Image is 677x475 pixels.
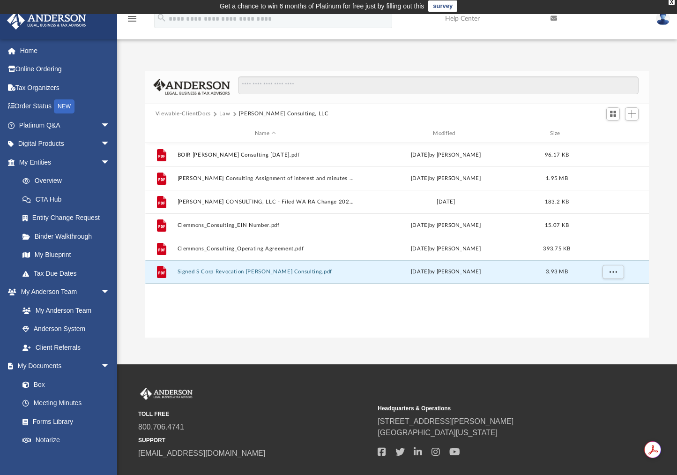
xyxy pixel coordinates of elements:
img: User Pic [656,12,670,25]
div: grid [145,143,649,337]
a: 800.706.4741 [138,423,184,431]
button: Switch to Grid View [606,107,620,121]
a: Client Referrals [13,338,119,357]
span: 183.2 KB [545,199,569,204]
a: Overview [13,172,124,190]
button: Law [219,110,230,118]
a: Anderson System [13,320,119,339]
div: [DATE] by [PERSON_NAME] [357,268,534,277]
small: SUPPORT [138,436,371,445]
div: [DATE] [357,198,534,206]
div: id [149,129,173,138]
button: [PERSON_NAME] Consulting, LLC [239,110,329,118]
span: arrow_drop_down [101,116,119,135]
div: id [580,129,645,138]
button: [PERSON_NAME] CONSULTING, LLC - Filed WA RA Change 2024.pdf [177,199,353,205]
i: menu [126,13,138,24]
button: Clemmons_Consulting_Operating Agreement.pdf [177,246,353,252]
button: More options [602,265,624,279]
a: Platinum Q&Aarrow_drop_down [7,116,124,135]
div: [DATE] by [PERSON_NAME] [357,151,534,159]
a: My Anderson Teamarrow_drop_down [7,283,119,302]
span: 96.17 KB [545,152,569,158]
span: arrow_drop_down [101,135,119,154]
small: Headquarters & Operations [378,404,610,413]
div: [DATE] by [PERSON_NAME] [357,245,534,253]
a: My Blueprint [13,246,119,264]
a: Binder Walkthrough [13,227,124,246]
div: [DATE] by [PERSON_NAME] [357,221,534,230]
a: My Anderson Team [13,301,115,320]
a: Digital Productsarrow_drop_down [7,135,124,153]
img: Anderson Advisors Platinum Portal [138,388,194,400]
a: [STREET_ADDRESS][PERSON_NAME] [378,417,513,425]
button: Add [625,107,639,121]
button: Viewable-ClientDocs [156,110,211,118]
a: [EMAIL_ADDRESS][DOMAIN_NAME] [138,449,265,457]
a: Entity Change Request [13,209,124,227]
a: Order StatusNEW [7,97,124,116]
a: survey [428,0,457,12]
button: Clemmons_Consulting_EIN Number.pdf [177,222,353,228]
button: Signed S Corp Revocation [PERSON_NAME] Consulting.pdf [177,269,353,275]
span: 15.07 KB [545,223,569,228]
a: My Documentsarrow_drop_down [7,357,119,376]
span: 1.95 MB [546,176,568,181]
a: [GEOGRAPHIC_DATA][US_STATE] [378,429,498,437]
div: Size [538,129,575,138]
div: [DATE] by [PERSON_NAME] [357,174,534,183]
a: Meeting Minutes [13,394,119,413]
span: arrow_drop_down [101,283,119,302]
input: Search files and folders [238,76,639,94]
div: Name [177,129,353,138]
a: Forms Library [13,412,115,431]
img: Anderson Advisors Platinum Portal [4,11,89,30]
small: TOLL FREE [138,410,371,418]
span: 393.75 KB [543,246,570,251]
button: [PERSON_NAME] Consulting Assignment of interest and minutes to MarTech Reality.pdf [177,175,353,181]
i: search [156,13,167,23]
a: Online Ordering [7,60,124,79]
a: CTA Hub [13,190,124,209]
a: Tax Organizers [7,78,124,97]
span: arrow_drop_down [101,153,119,172]
a: Notarize [13,431,119,450]
div: Modified [357,129,534,138]
a: menu [126,18,138,24]
div: NEW [54,99,74,113]
a: Home [7,41,124,60]
span: arrow_drop_down [101,357,119,376]
div: Get a chance to win 6 months of Platinum for free just by filling out this [220,0,424,12]
span: 3.93 MB [546,270,568,275]
a: Tax Due Dates [13,264,124,283]
a: Box [13,375,115,394]
a: My Entitiesarrow_drop_down [7,153,124,172]
button: BOIR [PERSON_NAME] Consulting [DATE].pdf [177,152,353,158]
